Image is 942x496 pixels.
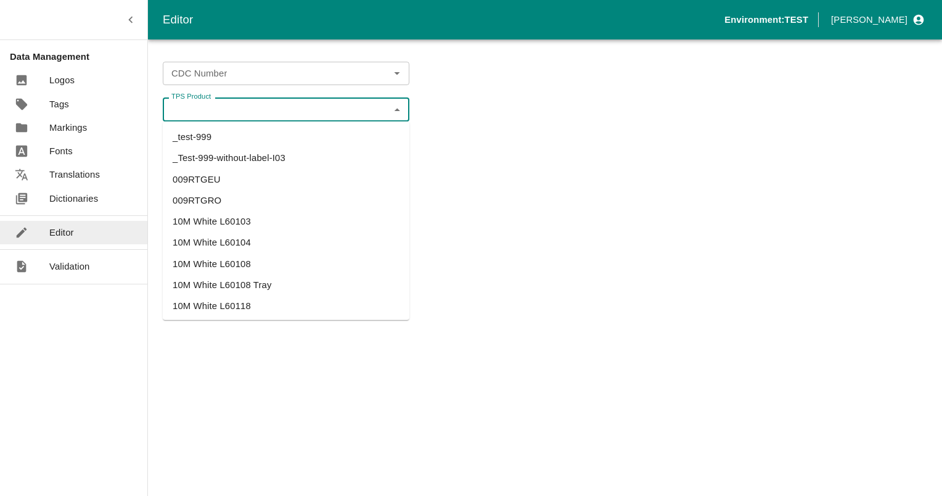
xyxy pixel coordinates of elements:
li: 10M White L60118 [163,296,409,316]
li: 009RTGRO [163,190,409,211]
button: profile [826,9,927,30]
div: Editor [163,10,724,29]
li: 10M White L60104 [163,232,409,253]
p: Validation [49,260,90,273]
li: _Test-999-without-label-I03 [163,147,409,168]
button: Open [389,65,405,81]
p: Markings [49,121,87,134]
p: Editor [49,226,74,239]
p: Fonts [49,144,73,158]
p: Dictionaries [49,192,98,205]
li: 009RTGEU [163,168,409,189]
p: Environment: TEST [724,13,808,27]
button: Close [389,101,405,117]
p: Tags [49,97,69,111]
p: Translations [49,168,100,181]
li: 10M White L62106 [163,316,409,337]
p: Logos [49,73,75,87]
li: 10M White L60103 [163,211,409,232]
li: 10M White L60108 [163,253,409,274]
p: Data Management [10,50,147,64]
p: [PERSON_NAME] [831,13,907,27]
label: TPS Product [171,92,211,102]
li: 10M White L60108 Tray [163,275,409,296]
li: _test-999 [163,126,409,147]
